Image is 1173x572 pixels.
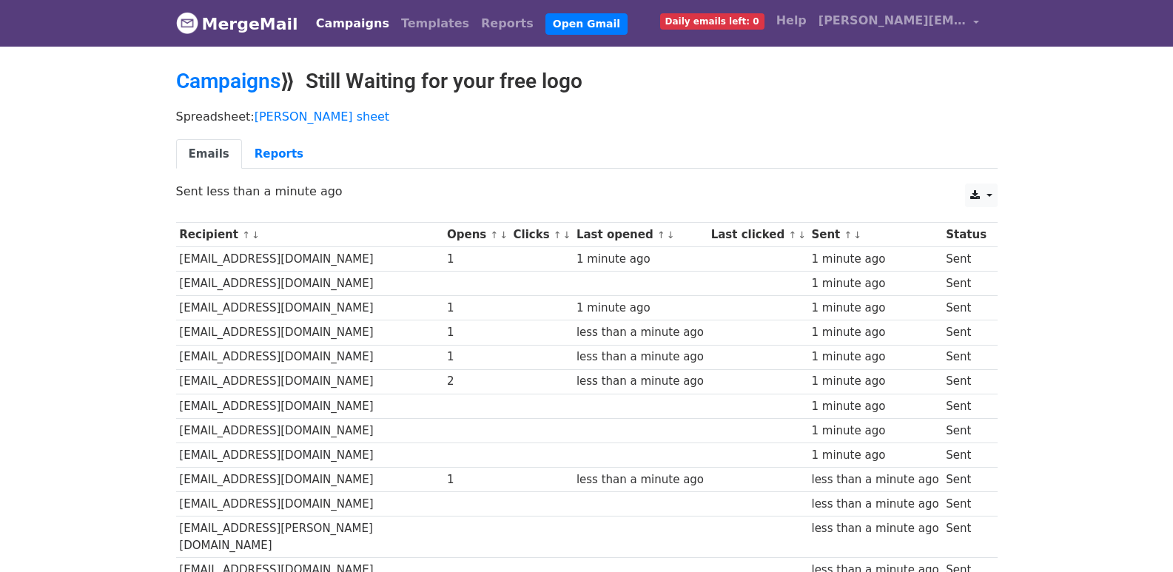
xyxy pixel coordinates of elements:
[844,229,853,240] a: ↑
[176,320,444,345] td: [EMAIL_ADDRESS][DOMAIN_NAME]
[176,69,998,94] h2: ⟫ Still Waiting for your free logo
[942,320,989,345] td: Sent
[660,13,764,30] span: Daily emails left: 0
[176,492,444,517] td: [EMAIL_ADDRESS][DOMAIN_NAME]
[942,418,989,443] td: Sent
[447,324,506,341] div: 1
[545,13,628,35] a: Open Gmail
[563,229,571,240] a: ↓
[577,251,704,268] div: 1 minute ago
[447,471,506,488] div: 1
[942,296,989,320] td: Sent
[942,223,989,247] th: Status
[708,223,808,247] th: Last clicked
[654,6,770,36] a: Daily emails left: 0
[667,229,675,240] a: ↓
[176,69,280,93] a: Campaigns
[942,394,989,418] td: Sent
[443,223,510,247] th: Opens
[500,229,508,240] a: ↓
[811,300,938,317] div: 1 minute ago
[811,471,938,488] div: less than a minute ago
[176,443,444,467] td: [EMAIL_ADDRESS][DOMAIN_NAME]
[798,229,806,240] a: ↓
[573,223,708,247] th: Last opened
[811,423,938,440] div: 1 minute ago
[811,349,938,366] div: 1 minute ago
[577,324,704,341] div: less than a minute ago
[942,272,989,296] td: Sent
[813,6,986,41] a: [PERSON_NAME][EMAIL_ADDRESS][DOMAIN_NAME]
[176,345,444,369] td: [EMAIL_ADDRESS][DOMAIN_NAME]
[819,12,967,30] span: [PERSON_NAME][EMAIL_ADDRESS][DOMAIN_NAME]
[657,229,665,240] a: ↑
[808,223,943,247] th: Sent
[176,139,242,169] a: Emails
[942,468,989,492] td: Sent
[942,492,989,517] td: Sent
[811,447,938,464] div: 1 minute ago
[176,517,444,558] td: [EMAIL_ADDRESS][PERSON_NAME][DOMAIN_NAME]
[788,229,796,240] a: ↑
[577,373,704,390] div: less than a minute ago
[811,251,938,268] div: 1 minute ago
[942,443,989,467] td: Sent
[176,369,444,394] td: [EMAIL_ADDRESS][DOMAIN_NAME]
[811,398,938,415] div: 1 minute ago
[942,247,989,272] td: Sent
[176,468,444,492] td: [EMAIL_ADDRESS][DOMAIN_NAME]
[176,8,298,39] a: MergeMail
[252,229,260,240] a: ↓
[811,373,938,390] div: 1 minute ago
[490,229,498,240] a: ↑
[242,229,250,240] a: ↑
[853,229,861,240] a: ↓
[811,496,938,513] div: less than a minute ago
[176,12,198,34] img: MergeMail logo
[577,300,704,317] div: 1 minute ago
[577,349,704,366] div: less than a minute ago
[447,349,506,366] div: 1
[577,471,704,488] div: less than a minute ago
[510,223,573,247] th: Clicks
[176,109,998,124] p: Spreadsheet:
[942,345,989,369] td: Sent
[770,6,813,36] a: Help
[310,9,395,38] a: Campaigns
[176,184,998,199] p: Sent less than a minute ago
[176,296,444,320] td: [EMAIL_ADDRESS][DOMAIN_NAME]
[176,272,444,296] td: [EMAIL_ADDRESS][DOMAIN_NAME]
[447,251,506,268] div: 1
[255,110,389,124] a: [PERSON_NAME] sheet
[395,9,475,38] a: Templates
[811,275,938,292] div: 1 minute ago
[811,324,938,341] div: 1 minute ago
[176,394,444,418] td: [EMAIL_ADDRESS][DOMAIN_NAME]
[942,369,989,394] td: Sent
[176,418,444,443] td: [EMAIL_ADDRESS][DOMAIN_NAME]
[242,139,316,169] a: Reports
[475,9,540,38] a: Reports
[554,229,562,240] a: ↑
[447,300,506,317] div: 1
[176,247,444,272] td: [EMAIL_ADDRESS][DOMAIN_NAME]
[811,520,938,537] div: less than a minute ago
[447,373,506,390] div: 2
[176,223,444,247] th: Recipient
[942,517,989,558] td: Sent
